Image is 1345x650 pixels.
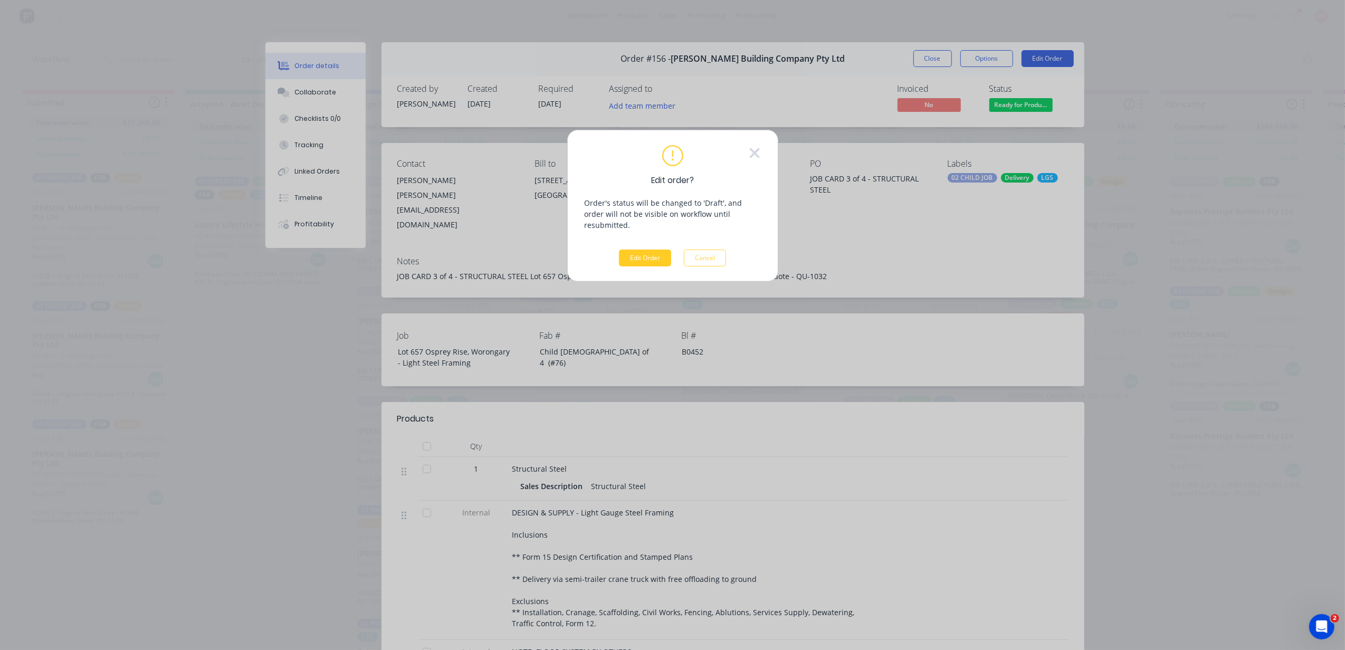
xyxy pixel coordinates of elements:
button: Cancel [684,250,726,266]
span: Edit order? [651,175,694,187]
span: 2 [1331,614,1339,623]
iframe: Intercom live chat [1309,614,1334,639]
p: Order's status will be changed to 'Draft', and order will not be visible on workflow until resubm... [585,197,761,231]
button: Edit Order [619,250,671,266]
